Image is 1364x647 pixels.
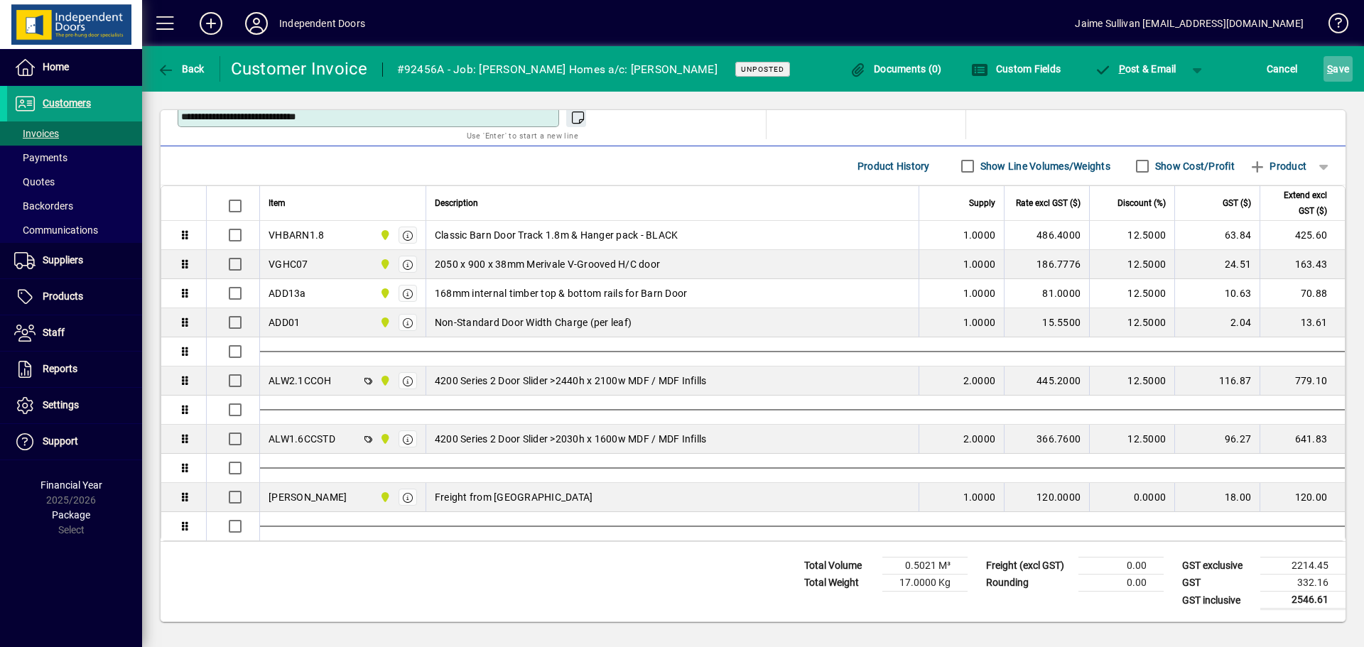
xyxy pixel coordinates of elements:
[968,56,1064,82] button: Custom Fields
[1013,315,1081,330] div: 15.5500
[43,254,83,266] span: Suppliers
[52,509,90,521] span: Package
[846,56,946,82] button: Documents (0)
[269,257,308,271] div: VGHC07
[1260,558,1346,575] td: 2214.45
[1013,257,1081,271] div: 186.7776
[269,286,306,300] div: ADD13a
[1324,56,1353,82] button: Save
[969,195,995,211] span: Supply
[435,374,707,388] span: 4200 Series 2 Door Slider >2440h x 2100w MDF / MDF Infills
[850,63,942,75] span: Documents (0)
[1174,366,1260,396] td: 116.87
[7,50,142,85] a: Home
[1016,195,1081,211] span: Rate excl GST ($)
[1327,58,1349,80] span: ave
[1117,195,1166,211] span: Discount (%)
[797,575,882,592] td: Total Weight
[1223,195,1251,211] span: GST ($)
[1013,432,1081,446] div: 366.7600
[1260,308,1345,337] td: 13.61
[43,97,91,109] span: Customers
[376,431,392,447] span: Timaru
[963,315,996,330] span: 1.0000
[1119,63,1125,75] span: P
[1078,558,1164,575] td: 0.00
[1089,483,1174,512] td: 0.0000
[14,200,73,212] span: Backorders
[188,11,234,36] button: Add
[1013,490,1081,504] div: 120.0000
[1260,575,1346,592] td: 332.16
[231,58,368,80] div: Customer Invoice
[40,479,102,491] span: Financial Year
[963,490,996,504] span: 1.0000
[376,373,392,388] span: Timaru
[153,56,208,82] button: Back
[741,65,784,74] span: Unposted
[1075,12,1304,35] div: Jaime Sullivan [EMAIL_ADDRESS][DOMAIN_NAME]
[1174,250,1260,279] td: 24.51
[269,432,335,446] div: ALW1.6CCSTD
[269,374,332,388] div: ALW2.1CCOH
[7,146,142,170] a: Payments
[978,159,1110,173] label: Show Line Volumes/Weights
[7,315,142,351] a: Staff
[963,374,996,388] span: 2.0000
[1174,483,1260,512] td: 18.00
[7,194,142,218] a: Backorders
[1175,592,1260,609] td: GST inclusive
[157,63,205,75] span: Back
[979,558,1078,575] td: Freight (excl GST)
[963,286,996,300] span: 1.0000
[43,399,79,411] span: Settings
[142,56,220,82] app-page-header-button: Back
[234,11,279,36] button: Profile
[7,243,142,278] a: Suppliers
[1094,63,1176,75] span: ost & Email
[1013,374,1081,388] div: 445.2000
[376,227,392,243] span: Timaru
[269,228,324,242] div: VHBARN1.8
[269,195,286,211] span: Item
[43,61,69,72] span: Home
[7,352,142,387] a: Reports
[435,228,678,242] span: Classic Barn Door Track 1.8m & Hanger pack - BLACK
[269,315,300,330] div: ADD01
[1175,575,1260,592] td: GST
[882,575,968,592] td: 17.0000 Kg
[1152,159,1235,173] label: Show Cost/Profit
[376,286,392,301] span: Timaru
[7,218,142,242] a: Communications
[1089,308,1174,337] td: 12.5000
[435,286,688,300] span: 168mm internal timber top & bottom rails for Barn Door
[1267,58,1298,80] span: Cancel
[1089,425,1174,454] td: 12.5000
[857,155,930,178] span: Product History
[1263,56,1301,82] button: Cancel
[797,558,882,575] td: Total Volume
[43,435,78,447] span: Support
[7,424,142,460] a: Support
[7,170,142,194] a: Quotes
[1175,558,1260,575] td: GST exclusive
[376,315,392,330] span: Timaru
[1087,56,1184,82] button: Post & Email
[376,256,392,272] span: Timaru
[435,195,478,211] span: Description
[435,432,707,446] span: 4200 Series 2 Door Slider >2030h x 1600w MDF / MDF Infills
[7,388,142,423] a: Settings
[1174,425,1260,454] td: 96.27
[963,257,996,271] span: 1.0000
[852,153,936,179] button: Product History
[435,315,632,330] span: Non-Standard Door Width Charge (per leaf)
[1260,221,1345,250] td: 425.60
[279,12,365,35] div: Independent Doors
[1089,366,1174,396] td: 12.5000
[963,432,996,446] span: 2.0000
[1089,279,1174,308] td: 12.5000
[7,121,142,146] a: Invoices
[376,489,392,505] span: Timaru
[882,558,968,575] td: 0.5021 M³
[1318,3,1346,49] a: Knowledge Base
